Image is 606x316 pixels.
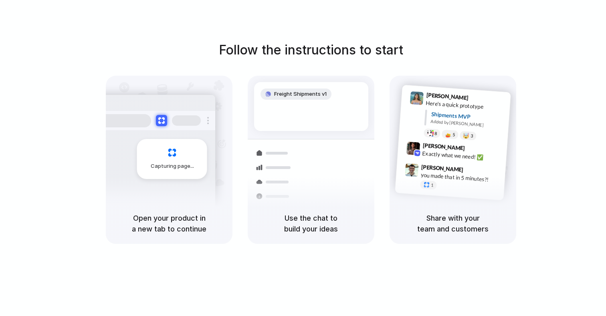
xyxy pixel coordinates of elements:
[151,162,195,170] span: Capturing page
[420,171,501,184] div: you made that in 5 minutes?!
[274,90,327,98] span: Freight Shipments v1
[467,145,484,154] span: 9:42 AM
[257,213,365,234] h5: Use the chat to build your ideas
[422,149,502,163] div: Exactly what we need! ✅
[431,183,434,187] span: 1
[115,213,223,234] h5: Open your product in a new tab to continue
[471,134,473,138] span: 3
[421,163,464,174] span: [PERSON_NAME]
[219,40,403,60] h1: Follow the instructions to start
[430,118,504,130] div: Added by [PERSON_NAME]
[452,133,455,137] span: 5
[399,213,507,234] h5: Share with your team and customers
[471,95,487,104] span: 9:41 AM
[422,141,465,153] span: [PERSON_NAME]
[431,110,505,123] div: Shipments MVP
[426,91,469,102] span: [PERSON_NAME]
[434,131,437,136] span: 8
[466,166,482,176] span: 9:47 AM
[463,133,470,139] div: 🤯
[426,99,506,113] div: Here's a quick prototype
